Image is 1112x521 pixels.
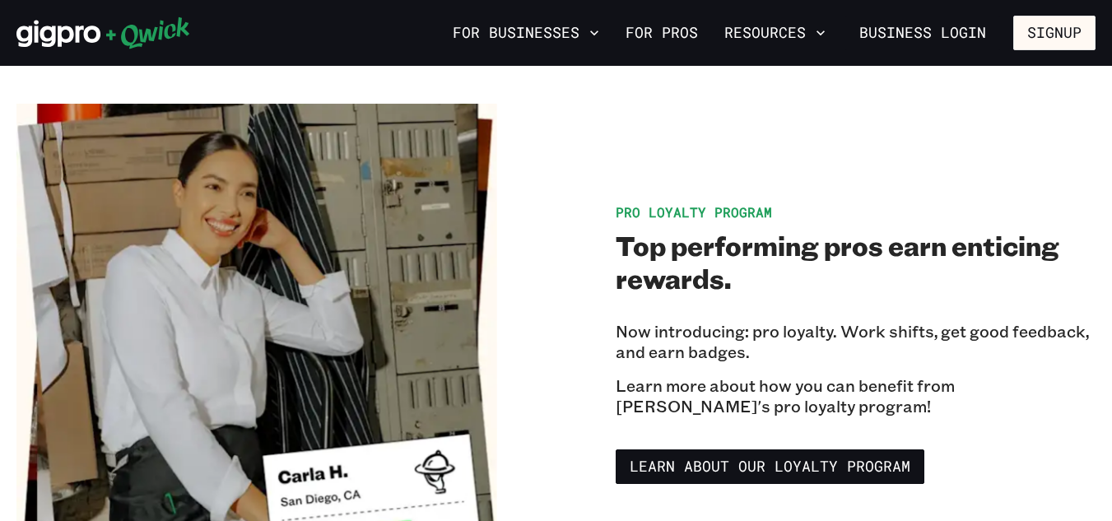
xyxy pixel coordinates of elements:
[616,203,772,221] span: Pro Loyalty Program
[616,321,1096,362] p: Now introducing: pro loyalty. Work shifts, get good feedback, and earn badges.
[616,375,1096,416] p: Learn more about how you can benefit from [PERSON_NAME]'s pro loyalty program!
[616,449,924,484] a: Learn about our Loyalty Program
[619,19,705,47] a: For Pros
[1013,16,1096,50] button: Signup
[845,16,1000,50] a: Business Login
[616,229,1096,295] h2: Top performing pros earn enticing rewards.
[446,19,606,47] button: For Businesses
[718,19,832,47] button: Resources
